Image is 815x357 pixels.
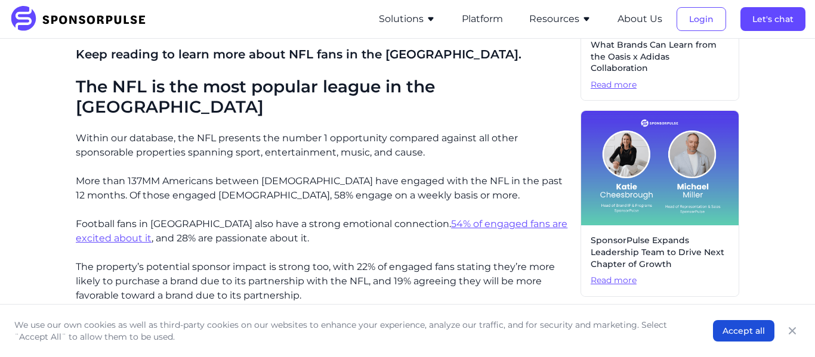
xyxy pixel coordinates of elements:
[14,319,689,343] p: We use our own cookies as well as third-party cookies on our websites to enhance your experience,...
[618,14,662,24] a: About Us
[677,14,726,24] a: Login
[529,12,591,26] button: Resources
[76,131,571,160] p: Within our database, the NFL presents the number 1 opportunity compared against all other sponsor...
[76,217,571,246] p: Football fans in [GEOGRAPHIC_DATA] also have a strong emotional connection. , and 28% are passion...
[462,14,503,24] a: Platform
[677,7,726,31] button: Login
[379,12,436,26] button: Solutions
[740,14,805,24] a: Let's chat
[755,300,815,357] iframe: Chat Widget
[713,320,774,342] button: Accept all
[591,235,729,270] span: SponsorPulse Expands Leadership Team to Drive Next Chapter of Growth
[76,47,521,61] span: Keep reading to learn more about NFL fans in the [GEOGRAPHIC_DATA].
[76,77,571,117] h2: The NFL is the most popular league in the [GEOGRAPHIC_DATA]
[462,12,503,26] button: Platform
[740,7,805,31] button: Let's chat
[10,6,155,32] img: SponsorPulse
[581,111,739,225] img: Katie Cheesbrough and Michael Miller Join SponsorPulse to Accelerate Strategic Services
[591,79,729,91] span: Read more
[76,174,571,203] p: More than 137MM Americans between [DEMOGRAPHIC_DATA] have engaged with the NFL in the past 12 mon...
[591,275,729,287] span: Read more
[76,260,571,303] p: The property’s potential sponsor impact is strong too, with 22% of engaged fans stating they’re m...
[591,39,729,74] span: What Brands Can Learn from the Oasis x Adidas Collaboration
[618,12,662,26] button: About Us
[581,110,739,296] a: SponsorPulse Expands Leadership Team to Drive Next Chapter of GrowthRead more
